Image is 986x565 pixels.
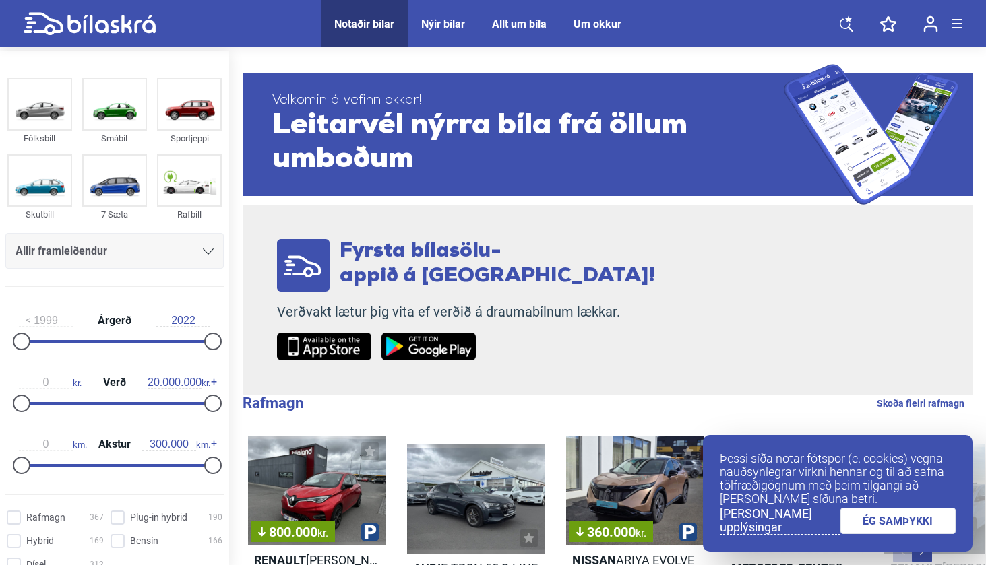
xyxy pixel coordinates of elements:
span: kr. [19,376,82,389]
span: Hybrid [26,534,54,548]
a: [PERSON_NAME] upplýsingar [720,507,840,535]
span: Fyrsta bílasölu- appið á [GEOGRAPHIC_DATA]! [340,241,655,287]
p: Þessi síða notar fótspor (e. cookies) vegna nauðsynlegrar virkni hennar og til að safna tölfræðig... [720,452,956,506]
span: 190 [208,510,222,525]
span: Leitarvél nýrra bíla frá öllum umboðum [272,109,784,176]
span: 360.000 [576,525,646,539]
div: Rafbíll [157,207,222,222]
span: 367 [90,510,104,525]
span: 166 [208,534,222,548]
span: km. [142,438,210,451]
a: Skoða fleiri rafmagn [877,395,964,412]
div: Smábíl [82,131,147,146]
span: kr. [148,376,210,389]
div: Fólksbíll [7,131,72,146]
b: Rafmagn [243,395,303,411]
a: ÉG SAMÞYKKI [840,508,956,534]
span: Allir framleiðendur [16,242,107,261]
div: Skutbíll [7,207,72,222]
span: Bensín [130,534,158,548]
a: Nýir bílar [421,18,465,30]
span: kr. [317,527,328,539]
p: Verðvakt lætur þig vita ef verðið á draumabílnum lækkar. [277,304,655,321]
a: Notaðir bílar [334,18,394,30]
a: Um okkur [574,18,621,30]
span: Plug-in hybrid [130,510,187,525]
img: user-login.svg [923,15,938,32]
div: 7 Sæta [82,207,147,222]
span: 800.000 [258,525,328,539]
span: Verð [100,377,129,388]
span: kr. [636,527,646,539]
span: 169 [90,534,104,548]
span: Rafmagn [26,510,65,525]
span: Akstur [95,439,134,450]
a: Allt um bíla [492,18,547,30]
span: km. [19,438,87,451]
span: Árgerð [94,315,135,326]
span: Velkomin á vefinn okkar! [272,92,784,109]
a: Velkomin á vefinn okkar!Leitarvél nýrra bíla frá öllum umboðum [243,64,973,205]
div: Sportjeppi [157,131,222,146]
